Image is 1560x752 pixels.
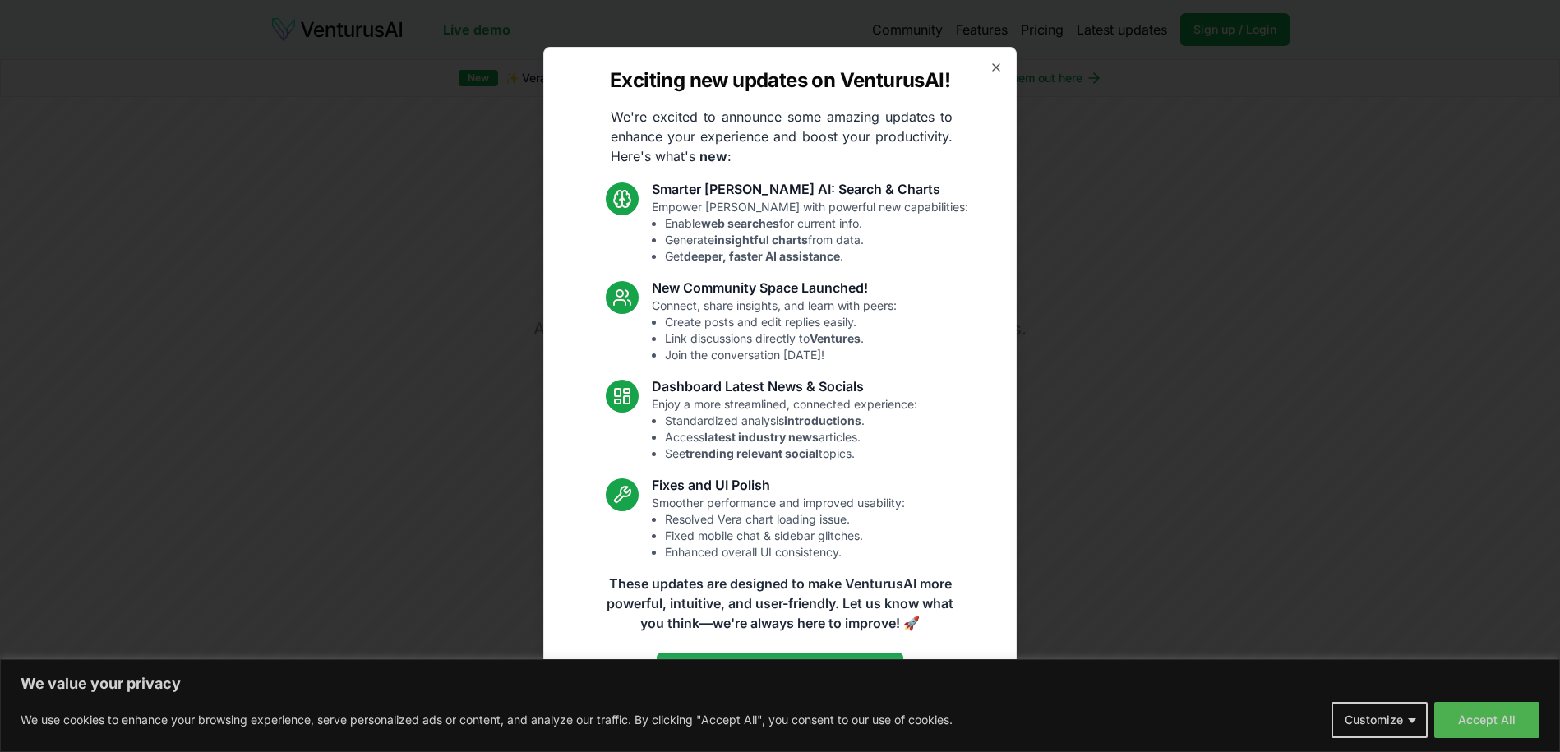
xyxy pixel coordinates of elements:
strong: deeper, faster AI assistance [684,249,840,263]
strong: insightful charts [714,233,808,247]
li: Resolved Vera chart loading issue. [665,511,905,528]
li: Access articles. [665,429,917,445]
strong: latest industry news [704,430,819,444]
li: Enhanced overall UI consistency. [665,544,905,561]
li: Fixed mobile chat & sidebar glitches. [665,528,905,544]
p: Connect, share insights, and learn with peers: [652,298,897,363]
li: Get . [665,248,968,265]
strong: web searches [701,216,779,230]
strong: new [699,148,727,164]
h3: New Community Space Launched! [652,278,897,298]
li: Create posts and edit replies easily. [665,314,897,330]
strong: Ventures [810,331,861,345]
li: See topics. [665,445,917,462]
li: Link discussions directly to . [665,330,897,347]
h3: Smarter [PERSON_NAME] AI: Search & Charts [652,179,968,199]
li: Generate from data. [665,232,968,248]
h2: Exciting new updates on VenturusAI! [610,67,950,94]
li: Standardized analysis . [665,413,917,429]
h3: Fixes and UI Polish [652,475,905,495]
p: These updates are designed to make VenturusAI more powerful, intuitive, and user-friendly. Let us... [596,574,964,633]
li: Enable for current info. [665,215,968,232]
strong: introductions [784,413,861,427]
strong: trending relevant social [685,446,819,460]
p: Empower [PERSON_NAME] with powerful new capabilities: [652,199,968,265]
a: Read the full announcement on our blog! [657,653,903,685]
li: Join the conversation [DATE]! [665,347,897,363]
p: We're excited to announce some amazing updates to enhance your experience and boost your producti... [598,107,966,166]
p: Enjoy a more streamlined, connected experience: [652,396,917,462]
h3: Dashboard Latest News & Socials [652,376,917,396]
p: Smoother performance and improved usability: [652,495,905,561]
